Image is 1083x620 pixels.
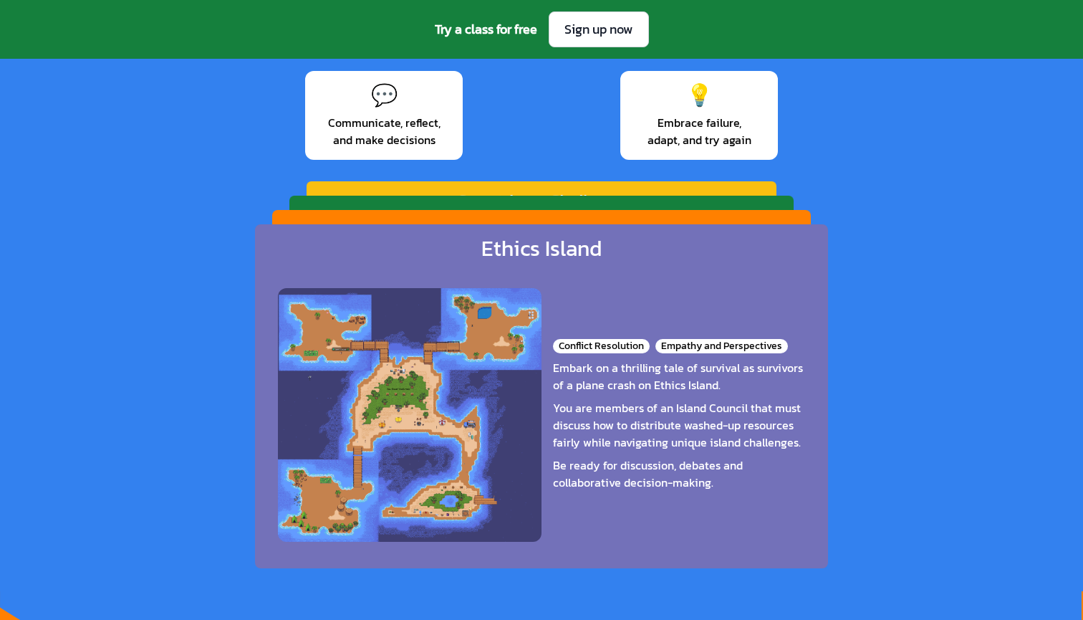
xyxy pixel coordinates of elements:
div: 💬 [371,82,398,108]
span: Try a class for free [435,19,537,39]
span: Embrace failure, adapt, and try again [632,114,766,148]
div: Embark on a thrilling tale of survival as survivors of a plane crash on Ethics Island. [553,359,805,394]
div: [PERSON_NAME] Racers [432,221,651,245]
span: Communicate, reflect, and make decisions [317,114,451,148]
a: Sign up now [549,11,649,47]
div: Empathy and Perspectives [655,339,788,353]
div: You are members of an Island Council that must discuss how to distribute washed-up resources fair... [553,399,805,451]
div: Countdown Challenge [456,191,627,212]
div: Be ready for discussion, debates and collaborative decision-making. [553,457,805,491]
div: 💡 [686,82,713,108]
div: Conflict Resolution [553,339,650,353]
div: Galactic Gear Masters [451,206,632,229]
div: Ethics Island [481,236,602,262]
